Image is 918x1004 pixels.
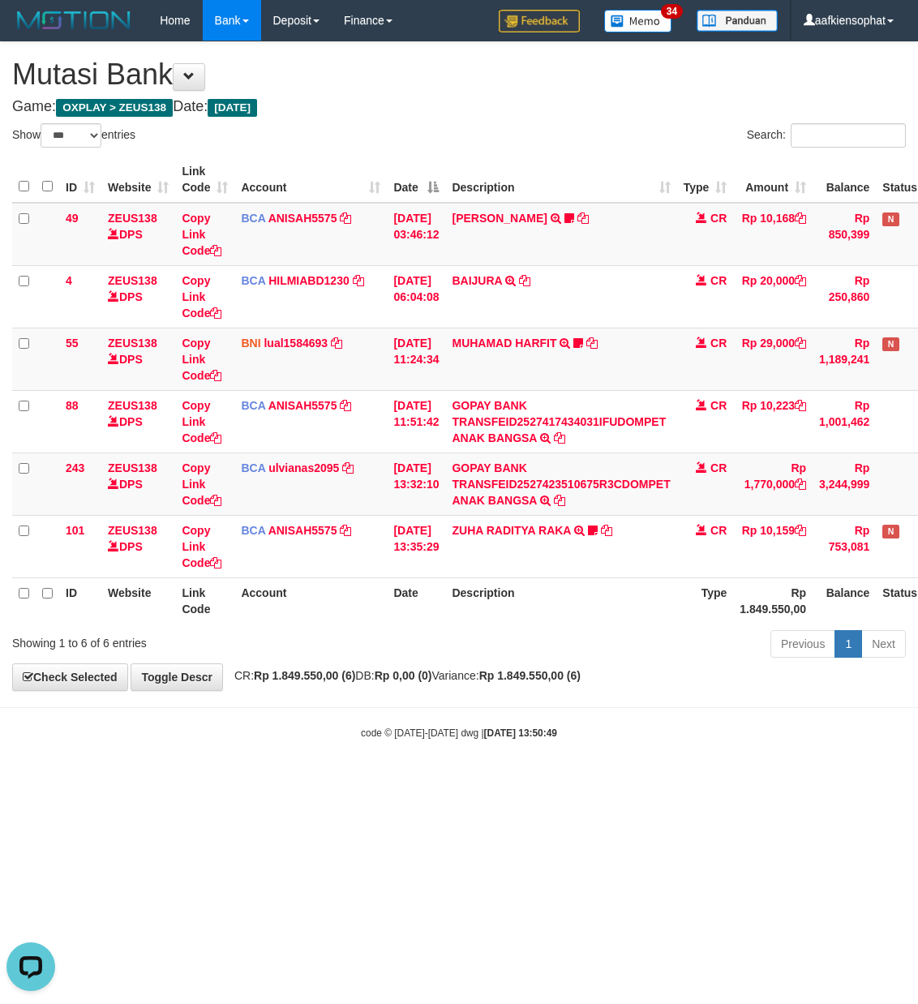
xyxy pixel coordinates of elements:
th: Date [387,577,445,624]
a: Copy HILMIABD1230 to clipboard [353,274,364,287]
strong: Rp 1.849.550,00 (6) [479,669,581,682]
a: Copy Rp 10,223 to clipboard [795,399,806,412]
td: [DATE] 11:51:42 [387,390,445,453]
td: Rp 29,000 [733,328,813,390]
span: 4 [66,274,72,287]
a: ANISAH5575 [268,212,337,225]
td: DPS [101,328,175,390]
a: Copy INA PAUJANAH to clipboard [577,212,589,225]
a: HILMIABD1230 [268,274,350,287]
th: Amount: activate to sort column ascending [733,157,813,203]
a: ZEUS138 [108,274,157,287]
a: MUHAMAD HARFIT [452,337,556,350]
label: Show entries [12,123,135,148]
th: Type: activate to sort column ascending [677,157,734,203]
span: [DATE] [208,99,257,117]
th: Account [234,577,387,624]
td: Rp 20,000 [733,265,813,328]
img: panduan.png [697,10,778,32]
th: Type [677,577,734,624]
a: Copy ANISAH5575 to clipboard [340,524,351,537]
td: DPS [101,265,175,328]
h4: Game: Date: [12,99,906,115]
a: Copy Link Code [182,274,221,320]
a: ZUHA RADITYA RAKA [452,524,570,537]
th: Website [101,577,175,624]
td: DPS [101,453,175,515]
small: code © [DATE]-[DATE] dwg | [361,727,557,739]
a: Previous [770,630,835,658]
span: BCA [241,399,265,412]
a: ZEUS138 [108,524,157,537]
span: BCA [241,274,265,287]
a: ZEUS138 [108,212,157,225]
a: Copy ZUHA RADITYA RAKA to clipboard [601,524,612,537]
span: CR [710,337,727,350]
td: [DATE] 13:32:10 [387,453,445,515]
h1: Mutasi Bank [12,58,906,91]
span: CR: DB: Variance: [226,669,581,682]
span: 49 [66,212,79,225]
a: Copy lual1584693 to clipboard [331,337,342,350]
td: DPS [101,390,175,453]
a: Copy BAIJURA to clipboard [519,274,530,287]
span: CR [710,399,727,412]
th: Description: activate to sort column ascending [445,157,676,203]
a: Copy Link Code [182,524,221,569]
span: CR [710,274,727,287]
th: Website: activate to sort column ascending [101,157,175,203]
span: CR [710,524,727,537]
th: Date: activate to sort column descending [387,157,445,203]
td: Rp 1,189,241 [813,328,876,390]
th: Balance [813,157,876,203]
a: Copy Link Code [182,399,221,444]
a: Copy GOPAY BANK TRANSFEID2527423510675R3CDOMPET ANAK BANGSA to clipboard [554,494,565,507]
img: MOTION_logo.png [12,8,135,32]
strong: Rp 0,00 (0) [375,669,432,682]
td: Rp 10,223 [733,390,813,453]
td: Rp 850,399 [813,203,876,266]
td: Rp 3,244,999 [813,453,876,515]
td: [DATE] 11:24:34 [387,328,445,390]
strong: Rp 1.849.550,00 (6) [254,669,355,682]
a: Copy ulvianas2095 to clipboard [342,461,354,474]
td: [DATE] 03:46:12 [387,203,445,266]
td: Rp 753,081 [813,515,876,577]
th: Balance [813,577,876,624]
a: BAIJURA [452,274,502,287]
label: Search: [747,123,906,148]
strong: [DATE] 13:50:49 [484,727,557,739]
span: CR [710,461,727,474]
a: Copy Rp 10,159 to clipboard [795,524,806,537]
span: 101 [66,524,84,537]
a: Copy Link Code [182,461,221,507]
a: ZEUS138 [108,337,157,350]
a: GOPAY BANK TRANSFEID2527417434031IFUDOMPET ANAK BANGSA [452,399,666,444]
a: lual1584693 [264,337,328,350]
span: BNI [241,337,260,350]
img: Button%20Memo.svg [604,10,672,32]
img: Feedback.jpg [499,10,580,32]
th: ID: activate to sort column ascending [59,157,101,203]
span: BCA [241,212,265,225]
th: Rp 1.849.550,00 [733,577,813,624]
td: Rp 10,159 [733,515,813,577]
a: Copy ANISAH5575 to clipboard [340,212,351,225]
td: Rp 250,860 [813,265,876,328]
a: 1 [834,630,862,658]
a: ZEUS138 [108,399,157,412]
div: Showing 1 to 6 of 6 entries [12,629,371,651]
td: Rp 10,168 [733,203,813,266]
span: CR [710,212,727,225]
td: DPS [101,515,175,577]
a: ZEUS138 [108,461,157,474]
span: Has Note [882,337,899,351]
a: Check Selected [12,663,128,691]
span: Has Note [882,525,899,538]
a: Copy GOPAY BANK TRANSFEID2527417434031IFUDOMPET ANAK BANGSA to clipboard [554,431,565,444]
span: 55 [66,337,79,350]
td: [DATE] 13:35:29 [387,515,445,577]
th: Link Code: activate to sort column ascending [175,157,234,203]
span: BCA [241,461,265,474]
a: Copy ANISAH5575 to clipboard [340,399,351,412]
